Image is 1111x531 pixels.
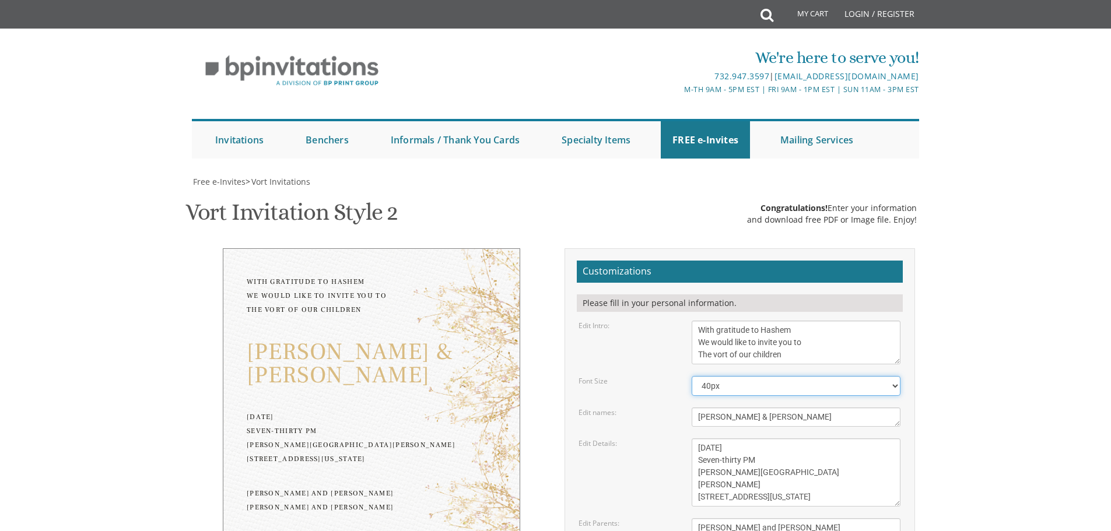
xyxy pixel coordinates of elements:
[246,176,310,187] span: >
[250,176,310,187] a: Vort Invitations
[577,294,903,312] div: Please fill in your personal information.
[692,407,900,427] textarea: [PERSON_NAME] & [PERSON_NAME]
[192,47,392,95] img: BP Invitation Loft
[550,121,642,159] a: Specialty Items
[579,321,609,330] label: Edit Intro:
[579,438,617,448] label: Edit Details:
[577,261,903,283] h2: Customizations
[747,214,917,226] div: and download free PDF or Image file. Enjoy!
[692,321,900,364] textarea: With gratitude to Hashem We would like to invite you to The vort of our children
[579,518,619,528] label: Edit Parents:
[714,71,769,82] a: 732.947.3597
[579,407,616,417] label: Edit names:
[760,202,828,213] span: Congratulations!
[661,121,750,159] a: FREE e-Invites
[204,121,275,159] a: Invitations
[294,121,360,159] a: Benchers
[772,1,836,30] a: My Cart
[192,176,246,187] a: Free e-Invites
[435,46,919,69] div: We're here to serve you!
[193,176,246,187] span: Free e-Invites
[774,71,919,82] a: [EMAIL_ADDRESS][DOMAIN_NAME]
[251,176,310,187] span: Vort Invitations
[747,202,917,214] div: Enter your information
[769,121,865,159] a: Mailing Services
[435,83,919,96] div: M-Th 9am - 5pm EST | Fri 9am - 1pm EST | Sun 11am - 3pm EST
[692,438,900,507] textarea: [DATE] Seven-thirty PM [PERSON_NAME][GEOGRAPHIC_DATA][PERSON_NAME] [STREET_ADDRESS][US_STATE]
[247,340,496,387] div: [PERSON_NAME] & [PERSON_NAME]
[379,121,531,159] a: Informals / Thank You Cards
[247,275,496,317] div: With gratitude to Hashem We would like to invite you to The vort of our children
[247,487,496,515] div: [PERSON_NAME] and [PERSON_NAME] [PERSON_NAME] and [PERSON_NAME]
[247,410,496,466] div: [DATE] Seven-thirty PM [PERSON_NAME][GEOGRAPHIC_DATA][PERSON_NAME] [STREET_ADDRESS][US_STATE]
[185,199,398,234] h1: Vort Invitation Style 2
[435,69,919,83] div: |
[579,376,608,386] label: Font Size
